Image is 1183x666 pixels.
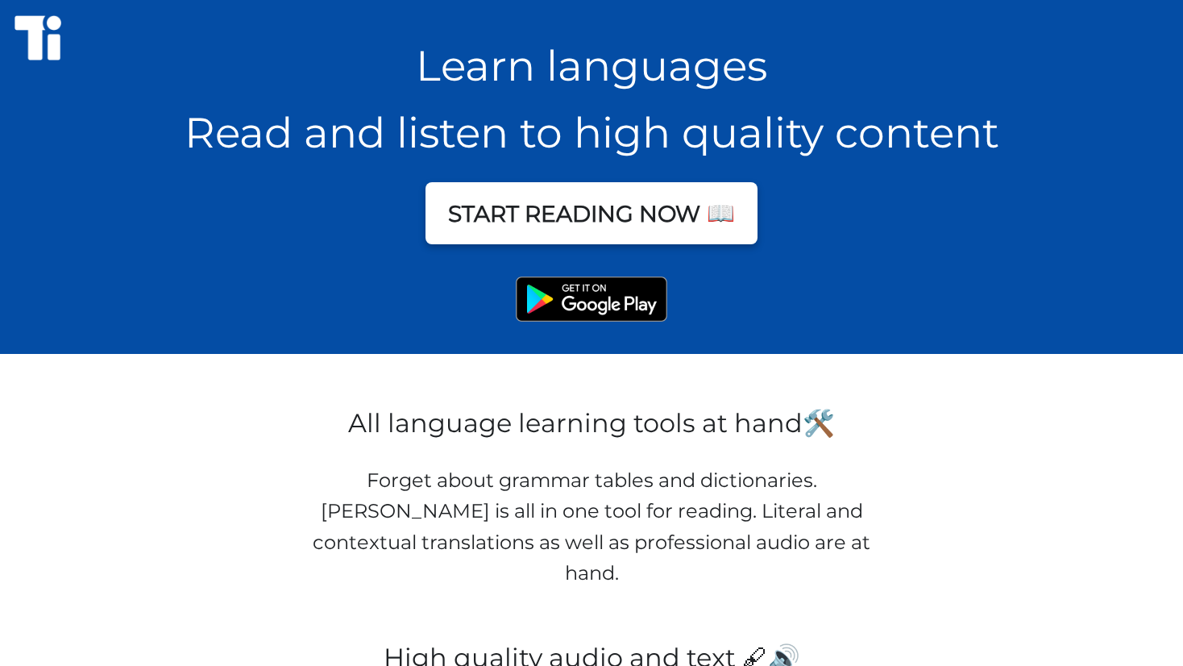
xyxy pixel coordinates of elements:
[803,407,835,439] span: tools
[296,402,887,443] h2: All language learning tools at hand
[15,15,61,61] img: logo
[296,465,887,589] p: Forget about grammar tables and dictionaries. [PERSON_NAME] is all in one tool for reading. Liter...
[425,182,758,244] button: START READING NOWbook
[516,277,667,322] img: google play button
[707,195,735,231] span: book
